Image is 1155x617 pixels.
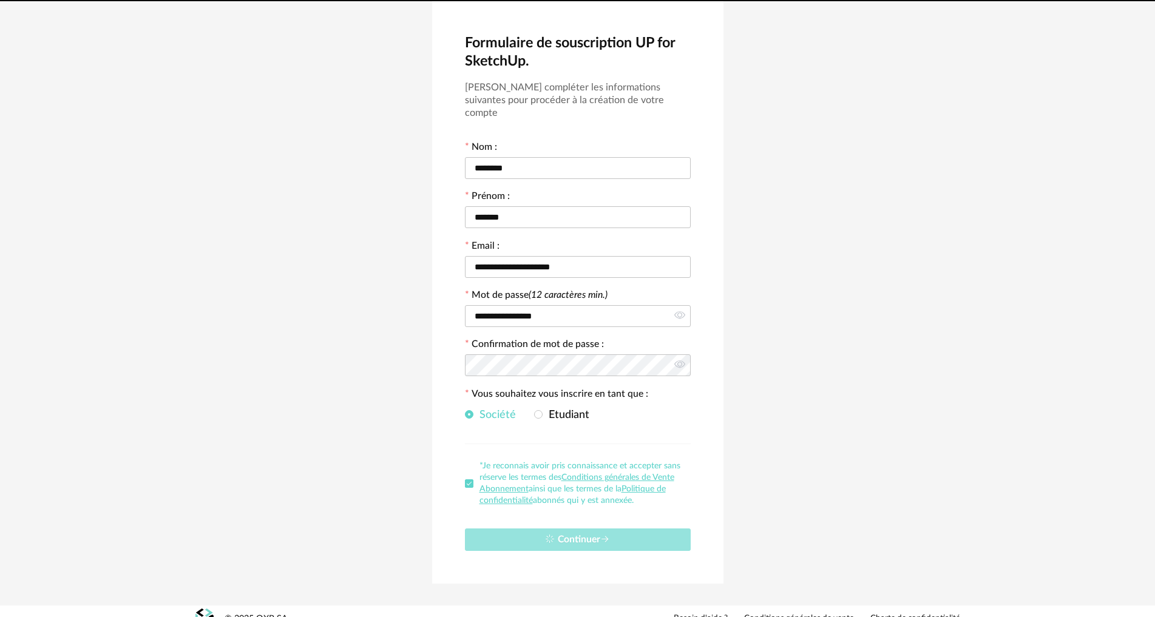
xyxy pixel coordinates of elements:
[465,143,497,155] label: Nom :
[529,290,608,300] i: (12 caractères min.)
[543,410,589,420] span: Etudiant
[465,340,604,352] label: Confirmation de mot de passe :
[465,81,691,120] h3: [PERSON_NAME] compléter les informations suivantes pour procéder à la création de votre compte
[479,473,674,493] a: Conditions générales de Vente Abonnement
[479,485,666,505] a: Politique de confidentialité
[473,410,516,420] span: Société
[465,192,510,204] label: Prénom :
[465,241,500,254] label: Email :
[465,389,648,402] label: Vous souhaitez vous inscrire en tant que :
[465,34,691,71] h2: Formulaire de souscription UP for SketchUp.
[472,290,608,300] label: Mot de passe
[479,462,680,505] span: *Je reconnais avoir pris connaissance et accepter sans réserve les termes des ainsi que les terme...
